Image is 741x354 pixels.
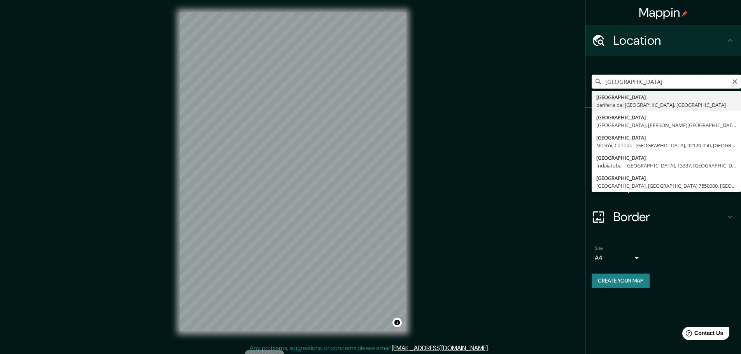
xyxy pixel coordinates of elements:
div: [GEOGRAPHIC_DATA], [PERSON_NAME][GEOGRAPHIC_DATA] [596,121,736,129]
button: Create your map [592,274,650,288]
div: [GEOGRAPHIC_DATA], [GEOGRAPHIC_DATA] 7550000, [GEOGRAPHIC_DATA] [596,182,736,190]
button: Clear [732,77,738,85]
p: Any problems, suggestions, or concerns please email . [250,344,489,353]
h4: Mappin [639,5,688,20]
div: Indaiatuba - [GEOGRAPHIC_DATA], 13337, [GEOGRAPHIC_DATA] [596,162,736,169]
h4: Border [613,209,725,225]
div: [GEOGRAPHIC_DATA] [596,113,736,121]
div: [GEOGRAPHIC_DATA] [596,134,736,141]
div: Location [585,25,741,56]
div: . [490,344,492,353]
div: Border [585,201,741,232]
div: periferia del [GEOGRAPHIC_DATA], [GEOGRAPHIC_DATA] [596,101,736,109]
div: [GEOGRAPHIC_DATA] [596,174,736,182]
canvas: Map [180,12,406,331]
input: Pick your city or area [592,75,741,89]
div: [GEOGRAPHIC_DATA] [596,93,736,101]
h4: Location [613,33,725,48]
div: Niterói, Canoas - [GEOGRAPHIC_DATA], 92120-050, [GEOGRAPHIC_DATA] [596,141,736,149]
div: . [489,344,490,353]
button: Toggle attribution [392,318,402,327]
iframe: Help widget launcher [672,324,732,345]
div: Layout [585,170,741,201]
h4: Layout [613,178,725,194]
img: pin-icon.png [681,10,688,17]
div: Style [585,139,741,170]
div: [GEOGRAPHIC_DATA] [596,154,736,162]
a: [EMAIL_ADDRESS][DOMAIN_NAME] [392,344,488,352]
div: A4 [595,252,641,264]
label: Size [595,245,603,252]
div: Pins [585,108,741,139]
